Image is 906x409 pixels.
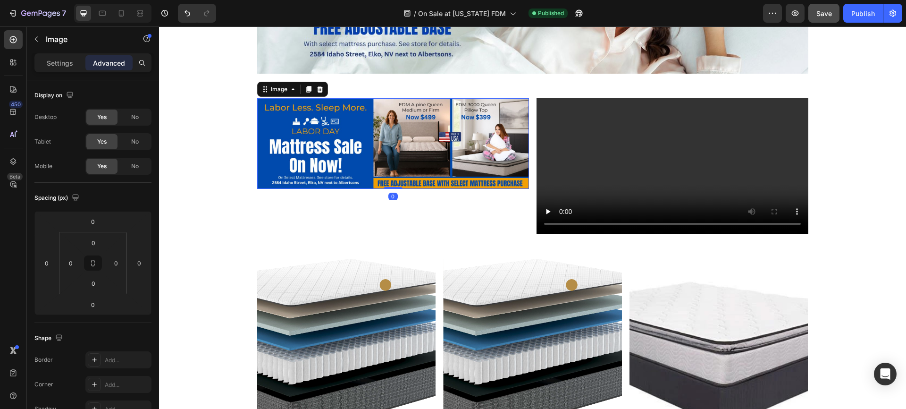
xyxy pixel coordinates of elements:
div: Shape [34,332,65,345]
div: Mobile [34,162,52,170]
input: 0 [84,298,102,312]
div: Corner [34,380,53,389]
iframe: Design area [159,26,906,409]
span: On Sale at [US_STATE] FDM [418,9,506,18]
div: 0 [229,166,239,174]
input: 0 [132,256,146,270]
div: Publish [851,9,875,18]
p: Image [46,34,126,45]
div: Border [34,356,53,364]
span: No [131,113,139,121]
input: 0 [40,256,54,270]
div: Add... [105,356,149,365]
span: Yes [97,162,107,170]
button: Save [808,4,839,23]
input: 0px [109,256,123,270]
p: 7 [62,8,66,19]
div: Desktop [34,113,57,121]
span: Yes [97,137,107,146]
p: Settings [47,58,73,68]
div: Beta [7,173,23,180]
input: 0 [84,214,102,229]
span: Yes [97,113,107,121]
video: Video [377,72,649,208]
span: No [131,137,139,146]
span: / [414,9,416,18]
span: No [131,162,139,170]
div: 450 [9,101,23,108]
div: Tablet [34,137,51,146]
span: Published [538,9,564,17]
input: 0px [84,236,103,250]
input: 0px [84,276,103,290]
button: Publish [843,4,883,23]
button: 7 [4,4,70,23]
input: 0px [64,256,78,270]
span: Save [816,9,832,17]
div: Spacing (px) [34,192,81,204]
div: Display on [34,89,75,102]
div: Open Intercom Messenger [874,363,897,385]
p: Advanced [93,58,125,68]
div: Add... [105,381,149,389]
div: Undo/Redo [178,4,216,23]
